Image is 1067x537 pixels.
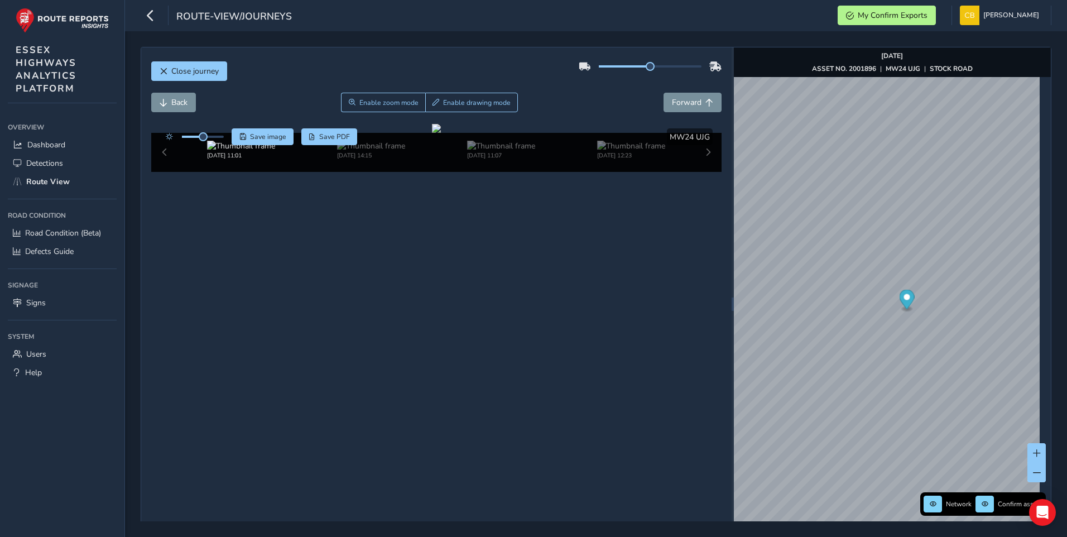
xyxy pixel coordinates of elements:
[467,151,535,160] div: [DATE] 11:07
[25,228,101,238] span: Road Condition (Beta)
[16,8,109,33] img: rr logo
[207,141,275,151] img: Thumbnail frame
[232,128,294,145] button: Save
[26,298,46,308] span: Signs
[26,349,46,359] span: Users
[886,64,920,73] strong: MW24 UJG
[998,500,1042,509] span: Confirm assets
[838,6,936,25] button: My Confirm Exports
[881,51,903,60] strong: [DATE]
[171,97,188,108] span: Back
[8,328,117,345] div: System
[26,176,70,187] span: Route View
[8,345,117,363] a: Users
[359,98,419,107] span: Enable zoom mode
[319,132,350,141] span: Save PDF
[176,9,292,25] span: route-view/journeys
[960,6,1043,25] button: [PERSON_NAME]
[670,132,710,142] span: MW24 UJG
[207,151,275,160] div: [DATE] 11:01
[597,151,665,160] div: [DATE] 12:23
[8,294,117,312] a: Signs
[8,154,117,172] a: Detections
[8,207,117,224] div: Road Condition
[858,10,927,21] span: My Confirm Exports
[1029,499,1056,526] div: Open Intercom Messenger
[8,119,117,136] div: Overview
[8,277,117,294] div: Signage
[25,246,74,257] span: Defects Guide
[151,93,196,112] button: Back
[983,6,1039,25] span: [PERSON_NAME]
[337,141,405,151] img: Thumbnail frame
[25,367,42,378] span: Help
[8,136,117,154] a: Dashboard
[425,93,518,112] button: Draw
[8,172,117,191] a: Route View
[8,363,117,382] a: Help
[467,141,535,151] img: Thumbnail frame
[151,61,227,81] button: Close journey
[8,242,117,261] a: Defects Guide
[16,44,76,95] span: ESSEX HIGHWAYS ANALYTICS PLATFORM
[26,158,63,169] span: Detections
[672,97,701,108] span: Forward
[443,98,511,107] span: Enable drawing mode
[171,66,219,76] span: Close journey
[337,151,405,160] div: [DATE] 14:15
[250,132,286,141] span: Save image
[946,500,972,509] span: Network
[8,224,117,242] a: Road Condition (Beta)
[899,290,914,313] div: Map marker
[812,64,973,73] div: | |
[960,6,979,25] img: diamond-layout
[341,93,425,112] button: Zoom
[301,128,358,145] button: PDF
[812,64,876,73] strong: ASSET NO. 2001896
[664,93,722,112] button: Forward
[27,140,65,150] span: Dashboard
[597,141,665,151] img: Thumbnail frame
[930,64,973,73] strong: STOCK ROAD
